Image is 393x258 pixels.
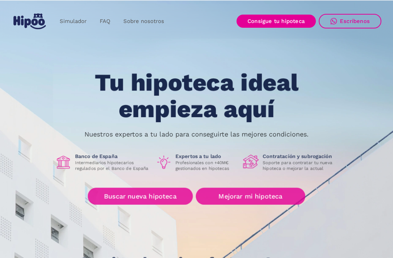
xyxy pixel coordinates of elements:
[340,18,370,24] div: Escríbenos
[263,153,338,160] h1: Contratación y subrogación
[175,160,237,172] p: Profesionales con +40M€ gestionados en hipotecas
[59,70,334,123] h1: Tu hipoteca ideal empieza aquí
[319,14,381,28] a: Escríbenos
[12,11,47,32] a: home
[75,160,150,172] p: Intermediarios hipotecarios regulados por el Banco de España
[75,153,150,160] h1: Banco de España
[196,188,305,205] a: Mejorar mi hipoteca
[175,153,237,160] h1: Expertos a tu lado
[263,160,338,172] p: Soporte para contratar tu nueva hipoteca o mejorar la actual
[53,14,93,28] a: Simulador
[237,15,316,28] a: Consigue tu hipoteca
[117,14,171,28] a: Sobre nosotros
[88,188,193,205] a: Buscar nueva hipoteca
[84,131,309,137] p: Nuestros expertos a tu lado para conseguirte las mejores condiciones.
[93,14,117,28] a: FAQ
